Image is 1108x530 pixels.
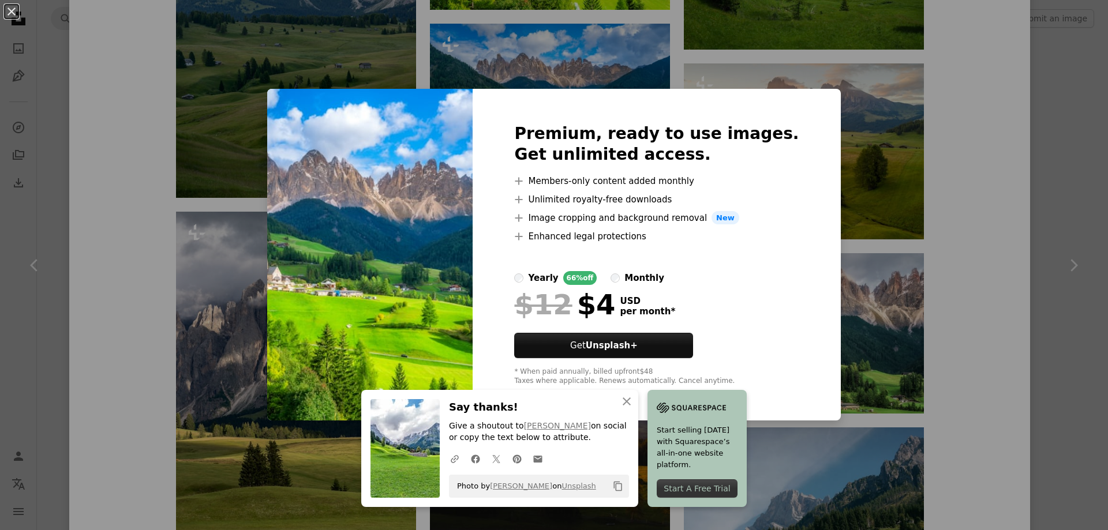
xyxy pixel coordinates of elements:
div: * When paid annually, billed upfront $48 Taxes where applicable. Renews automatically. Cancel any... [514,367,799,386]
a: Share on Facebook [465,447,486,470]
li: Image cropping and background removal [514,211,799,225]
a: [PERSON_NAME] [524,421,591,430]
div: yearly [528,271,558,285]
span: Photo by on [451,477,596,495]
div: monthly [624,271,664,285]
p: Give a shoutout to on social or copy the text below to attribute. [449,420,629,443]
strong: Unsplash+ [586,340,638,351]
h2: Premium, ready to use images. Get unlimited access. [514,123,799,165]
span: USD [620,296,675,306]
a: Share over email [527,447,548,470]
span: per month * [620,306,675,317]
button: Copy to clipboard [608,476,628,496]
a: Share on Pinterest [507,447,527,470]
li: Unlimited royalty-free downloads [514,193,799,206]
div: Start A Free Trial [657,479,738,498]
img: file-1705255347840-230a6ab5bca9image [657,399,726,416]
a: [PERSON_NAME] [490,482,552,490]
button: GetUnsplash+ [514,333,693,358]
a: Share on Twitter [486,447,507,470]
a: Start selling [DATE] with Squarespace’s all-in-one website platform.Start A Free Trial [647,390,747,507]
li: Enhanced legal protections [514,230,799,243]
div: 66% off [563,271,597,285]
input: monthly [611,273,620,283]
span: $12 [514,290,572,319]
h3: Say thanks! [449,399,629,416]
input: yearly66%off [514,273,523,283]
a: Unsplash [562,482,596,490]
span: Start selling [DATE] with Squarespace’s all-in-one website platform. [657,424,738,471]
li: Members-only content added monthly [514,174,799,188]
div: $4 [514,290,615,319]
span: New [712,211,739,225]
img: premium_photo-1661951684497-31baa5220f00 [267,89,473,421]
